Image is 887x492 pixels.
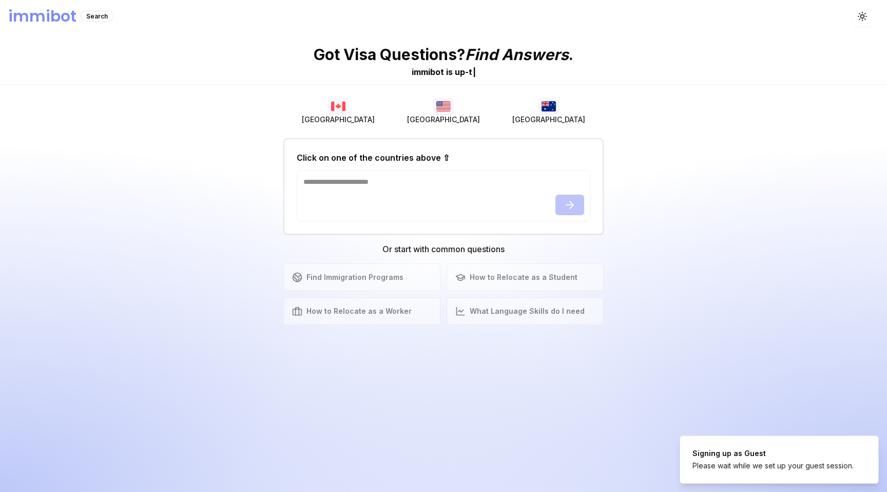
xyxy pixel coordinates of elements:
[314,45,573,64] p: Got Visa Questions? .
[81,11,113,22] div: Search
[455,67,472,77] span: u p - t
[433,98,454,115] img: USA flag
[283,243,604,255] h3: Or start with common questions
[465,45,569,64] span: Find Answers
[328,98,349,115] img: Canada flag
[302,115,375,125] span: [GEOGRAPHIC_DATA]
[412,66,453,78] div: immibot is
[692,448,854,459] div: Signing up as Guest
[512,115,585,125] span: [GEOGRAPHIC_DATA]
[538,98,559,115] img: Australia flag
[297,152,450,164] h2: Click on one of the countries above ⇧
[407,115,480,125] span: [GEOGRAPHIC_DATA]
[8,7,76,26] h1: immibot
[692,461,854,471] div: Please wait while we set up your guest session.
